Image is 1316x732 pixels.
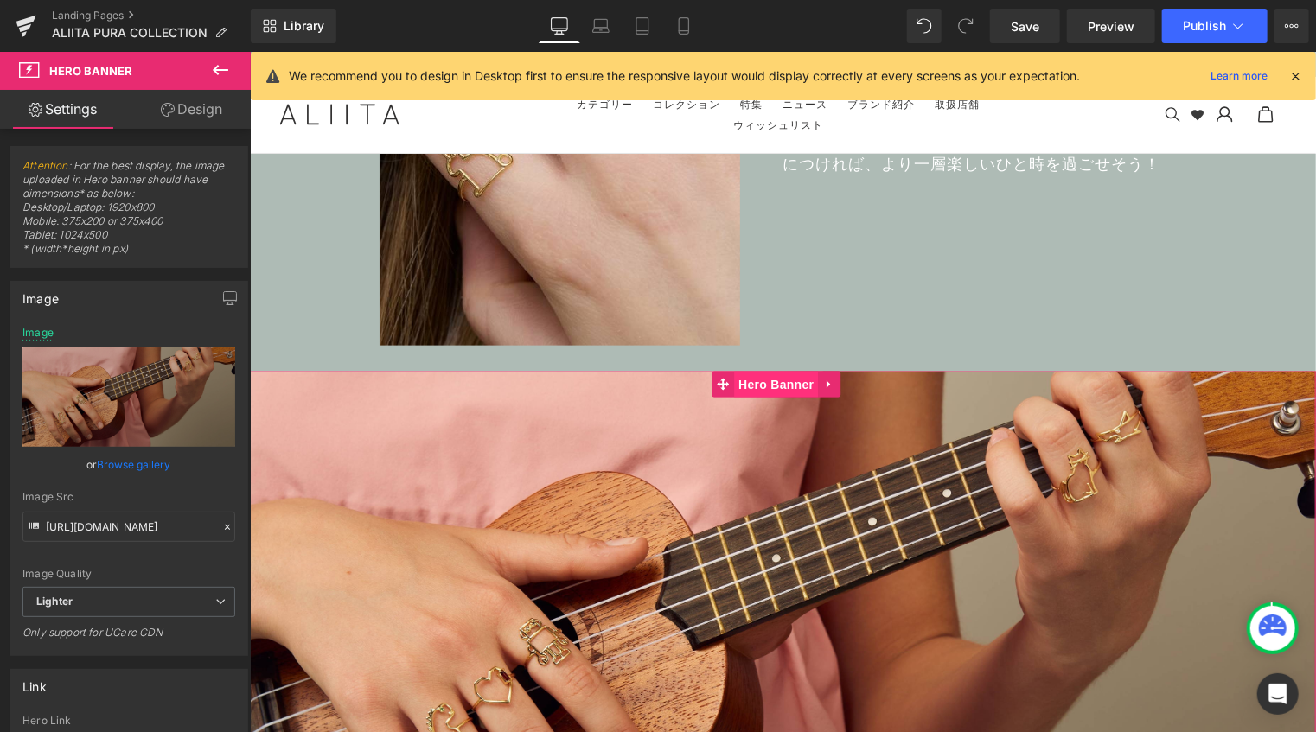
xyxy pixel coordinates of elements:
div: Link [22,670,47,694]
a: Landing Pages [52,9,251,22]
a: ウィッシュリスト [476,63,583,84]
a: 取扱店舗 [677,42,739,63]
div: Image Src [22,491,235,503]
span: Save [1011,17,1039,35]
div: Hero Link [22,715,235,727]
div: Image [22,327,54,339]
span: : For the best display, the image uploaded in Hero banner should have dimensions* as below: Deskt... [22,159,235,267]
a: Desktop [539,9,580,43]
a: Browse gallery [98,449,171,480]
span: Publish [1183,19,1226,33]
div: or [22,455,235,474]
button: Undo [907,9,942,43]
a: Preview [1067,9,1155,43]
p: We recommend you to design in Desktop first to ensure the responsive layout would display correct... [289,67,1080,86]
b: Lighter [36,595,73,608]
a: New Library [251,9,336,43]
a: カテゴリー [319,42,393,63]
span: Hero Banner [49,64,132,78]
button: Publish [1162,9,1268,43]
div: Image Quality [22,568,235,580]
a: ニュースレター登録で10%OFFクーポンプレゼント！ [2,2,1064,22]
div: Open Intercom Messenger [1257,673,1299,715]
div: Only support for UCare CDN [22,626,235,651]
a: Mobile [663,9,705,43]
a: ブランド紹介 [590,42,674,63]
div: Image [22,282,59,306]
a: Tablet [622,9,663,43]
a: Attention [22,159,68,172]
span: ALIITA PURA COLLECTION [52,26,208,40]
span: Hero Banner [484,320,568,346]
a: Expand / Collapse [568,320,591,346]
span: 取扱店舗 [686,46,731,60]
a: Learn more [1204,66,1274,86]
span: ニュース [533,46,578,60]
a: Design [129,90,254,129]
span: Library [284,18,324,34]
span: ブランド紹介 [598,46,666,60]
a: コレクション [395,42,480,63]
a: Laptop [580,9,622,43]
a: 特集 [482,42,522,63]
button: Redo [949,9,983,43]
button: More [1274,9,1309,43]
input: Link [22,512,235,542]
span: Preview [1088,17,1134,35]
a: ニュース [525,42,587,63]
span: ウィッシュリスト [484,67,574,80]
